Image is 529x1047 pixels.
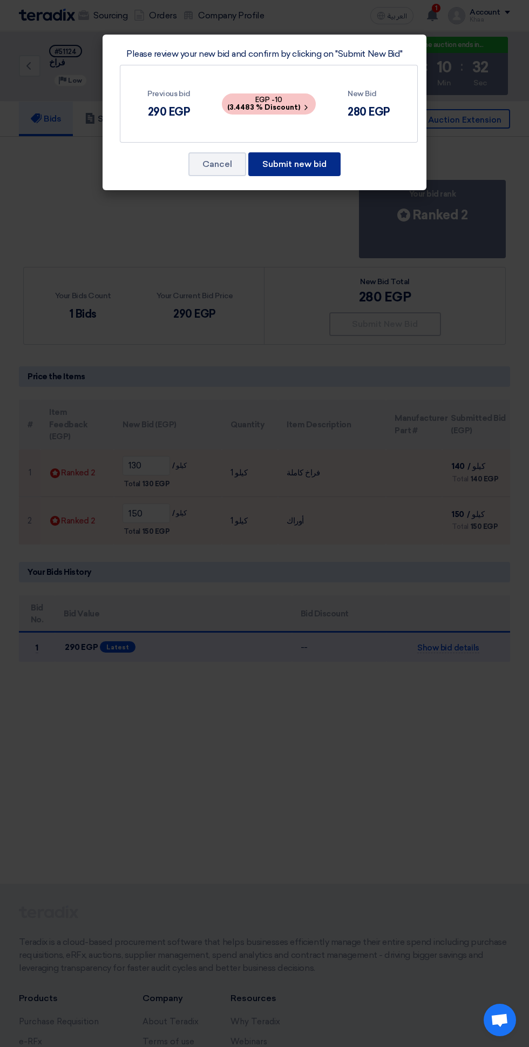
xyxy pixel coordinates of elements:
[126,49,402,59] span: Please review your new bid and confirm by clicking on "Submit New Bid"
[227,103,300,111] b: (3.4483 % Discount)
[348,88,390,99] div: New Bid
[222,93,316,115] span: EGP -10
[348,104,390,120] div: 280 EGP
[484,1004,516,1036] div: Open chat
[147,88,190,99] div: Previous bid
[147,104,190,120] div: 290 EGP
[188,152,246,176] button: Cancel
[248,152,341,176] button: Submit new bid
